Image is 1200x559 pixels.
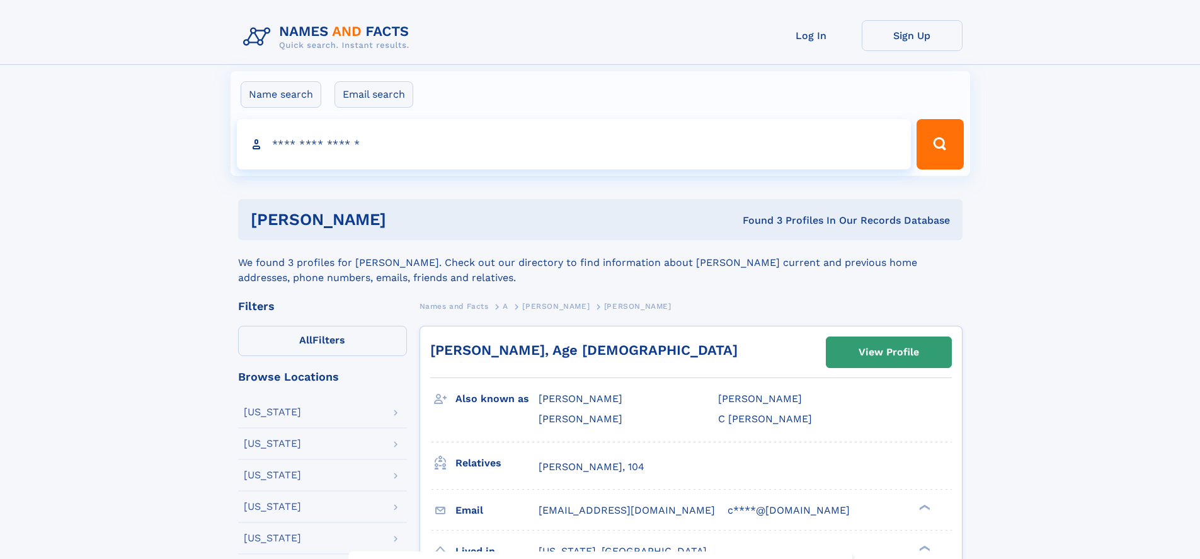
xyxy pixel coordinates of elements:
[761,20,862,51] a: Log In
[237,119,911,170] input: search input
[238,240,963,285] div: We found 3 profiles for [PERSON_NAME]. Check out our directory to find information about [PERSON_...
[859,338,919,367] div: View Profile
[917,119,963,170] button: Search Button
[420,298,489,314] a: Names and Facts
[334,81,413,108] label: Email search
[539,504,715,516] span: [EMAIL_ADDRESS][DOMAIN_NAME]
[718,413,812,425] span: C [PERSON_NAME]
[604,302,671,311] span: [PERSON_NAME]
[251,212,564,228] h1: [PERSON_NAME]
[826,337,951,367] a: View Profile
[430,342,738,358] a: [PERSON_NAME], Age [DEMOGRAPHIC_DATA]
[539,393,622,405] span: [PERSON_NAME]
[238,301,407,312] div: Filters
[916,503,931,511] div: ❯
[299,334,312,346] span: All
[522,302,590,311] span: [PERSON_NAME]
[455,500,539,521] h3: Email
[244,439,301,449] div: [US_STATE]
[455,452,539,474] h3: Relatives
[244,502,301,512] div: [US_STATE]
[238,326,407,356] label: Filters
[455,388,539,410] h3: Also known as
[503,298,508,314] a: A
[522,298,590,314] a: [PERSON_NAME]
[862,20,963,51] a: Sign Up
[539,413,622,425] span: [PERSON_NAME]
[539,545,707,557] span: [US_STATE], [GEOGRAPHIC_DATA]
[238,20,420,54] img: Logo Names and Facts
[564,214,950,228] div: Found 3 Profiles In Our Records Database
[244,470,301,480] div: [US_STATE]
[503,302,508,311] span: A
[539,460,644,474] a: [PERSON_NAME], 104
[916,544,931,552] div: ❯
[244,407,301,417] div: [US_STATE]
[238,371,407,383] div: Browse Locations
[244,533,301,543] div: [US_STATE]
[241,81,321,108] label: Name search
[718,393,802,405] span: [PERSON_NAME]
